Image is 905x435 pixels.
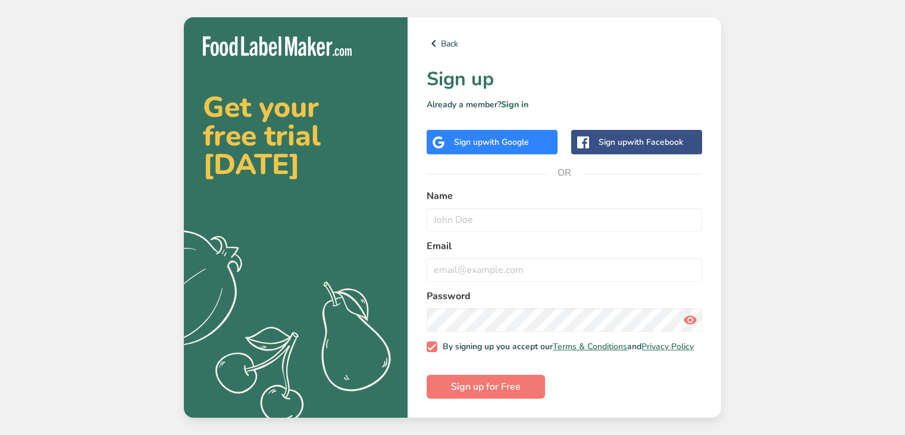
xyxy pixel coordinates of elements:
span: OR [547,155,583,191]
span: By signing up you accept our and [437,341,694,352]
input: email@example.com [427,258,702,282]
a: Sign in [501,99,528,110]
label: Name [427,189,702,203]
div: Sign up [454,136,529,148]
a: Terms & Conditions [553,341,627,352]
a: Back [427,36,702,51]
span: with Facebook [627,136,683,148]
button: Sign up for Free [427,375,545,399]
label: Password [427,289,702,303]
div: Sign up [599,136,683,148]
p: Already a member? [427,98,702,111]
h1: Sign up [427,65,702,94]
h2: Get your free trial [DATE] [203,93,389,179]
a: Privacy Policy [641,341,694,352]
label: Email [427,239,702,253]
span: Sign up for Free [451,380,521,394]
span: with Google [483,136,529,148]
input: John Doe [427,208,702,232]
img: Food Label Maker [203,36,352,56]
